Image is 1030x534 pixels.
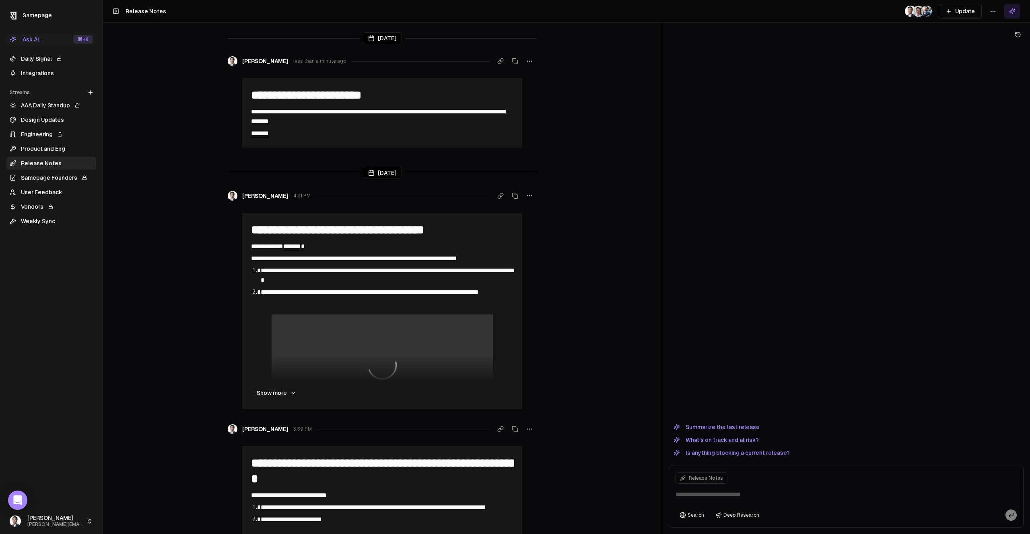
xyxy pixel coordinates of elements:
[6,99,96,112] a: AAA Daily Standup
[8,491,27,510] div: Open Intercom Messenger
[126,8,166,14] span: Release Notes
[293,58,346,64] span: less than a minute ago
[27,515,83,522] span: [PERSON_NAME]
[6,511,96,531] button: [PERSON_NAME][PERSON_NAME][EMAIL_ADDRESS]
[689,475,723,481] span: Release Notes
[669,448,795,458] button: Is anything blocking a current release?
[242,192,288,200] span: [PERSON_NAME]
[6,215,96,228] a: Weekly Sync
[6,186,96,199] a: User Feedback
[6,52,96,65] a: Daily Signal
[10,35,43,43] div: Ask AI...
[6,142,96,155] a: Product and Eng
[6,128,96,141] a: Engineering
[73,35,93,44] div: ⌘ +K
[6,171,96,184] a: Samepage Founders
[6,86,96,99] div: Streams
[228,424,237,434] img: _image
[6,157,96,170] a: Release Notes
[228,191,237,201] img: _image
[913,6,924,17] img: _image
[363,32,402,44] div: [DATE]
[6,33,96,46] button: Ask AI...⌘+K
[27,522,83,528] span: [PERSON_NAME][EMAIL_ADDRESS]
[676,509,708,521] button: Search
[6,113,96,126] a: Design Updates
[242,425,288,433] span: [PERSON_NAME]
[228,56,237,66] img: _image
[711,509,763,521] button: Deep Research
[939,4,982,18] button: Update
[669,422,764,432] button: Summarize the last release
[905,6,916,17] img: _image
[10,516,21,527] img: _image
[921,6,932,17] img: 1695405595226.jpeg
[363,167,402,179] div: [DATE]
[6,200,96,213] a: Vendors
[6,67,96,80] a: Integrations
[242,57,288,65] span: [PERSON_NAME]
[293,426,312,432] span: 3:39 PM
[293,193,311,199] span: 4:31 PM
[669,435,764,445] button: What's on track and at risk?
[23,12,52,18] span: Samepage
[250,385,303,401] button: Show more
